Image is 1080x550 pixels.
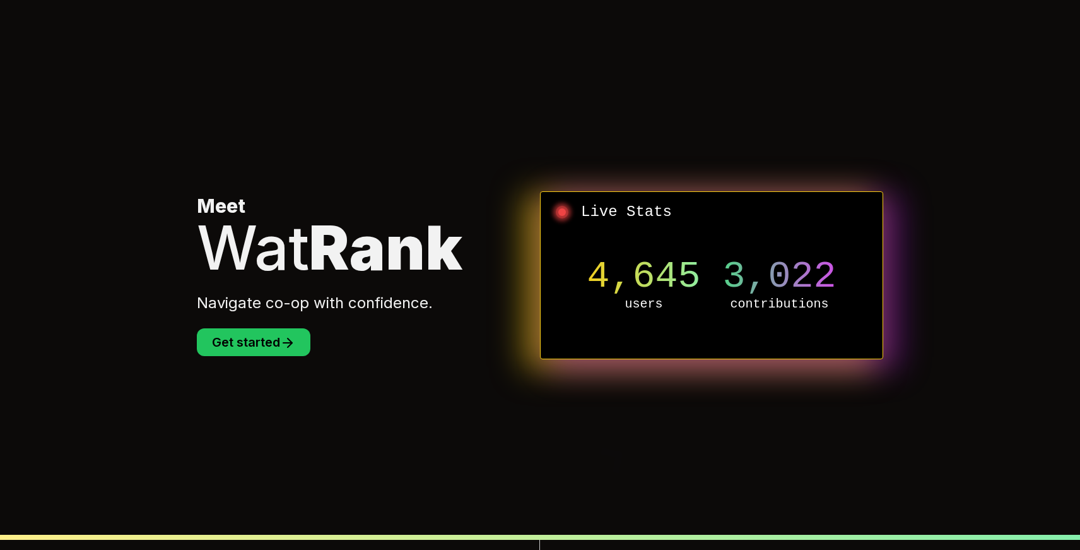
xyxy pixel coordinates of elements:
p: contributions [712,296,847,313]
h2: Live Stats [551,202,872,222]
p: 3,022 [712,258,847,296]
span: Wat [197,211,309,284]
a: Get started [197,337,310,349]
p: Navigate co-op with confidence. [197,293,540,313]
p: users [576,296,712,313]
p: 4,645 [576,258,712,296]
span: Rank [309,211,462,284]
button: Get started [197,328,310,356]
h1: Meet [197,194,540,278]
